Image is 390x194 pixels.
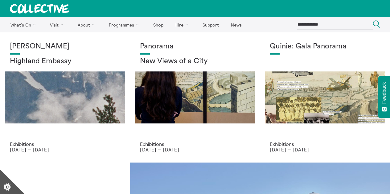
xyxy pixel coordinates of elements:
a: Josie Vallely Quinie: Gala Panorama Exhibitions [DATE] — [DATE] [260,32,390,163]
a: Shop [148,17,169,32]
h1: Panorama [140,42,250,51]
a: Visit [45,17,71,32]
span: Feedback [381,82,387,104]
h2: Highland Embassy [10,57,120,66]
h1: [PERSON_NAME] [10,42,120,51]
a: About [72,17,102,32]
a: Collective Panorama June 2025 small file 8 Panorama New Views of a City Exhibitions [DATE] — [DATE] [130,32,260,163]
a: Support [197,17,224,32]
a: Programmes [104,17,147,32]
p: [DATE] — [DATE] [140,147,250,152]
h1: Quinie: Gala Panorama [270,42,380,51]
a: What's On [5,17,43,32]
p: [DATE] — [DATE] [270,147,380,152]
p: Exhibitions [10,141,120,147]
p: Exhibitions [140,141,250,147]
a: Hire [170,17,196,32]
p: [DATE] — [DATE] [10,147,120,152]
button: Feedback - Show survey [378,76,390,118]
h2: New Views of a City [140,57,250,66]
p: Exhibitions [270,141,380,147]
a: News [225,17,247,32]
